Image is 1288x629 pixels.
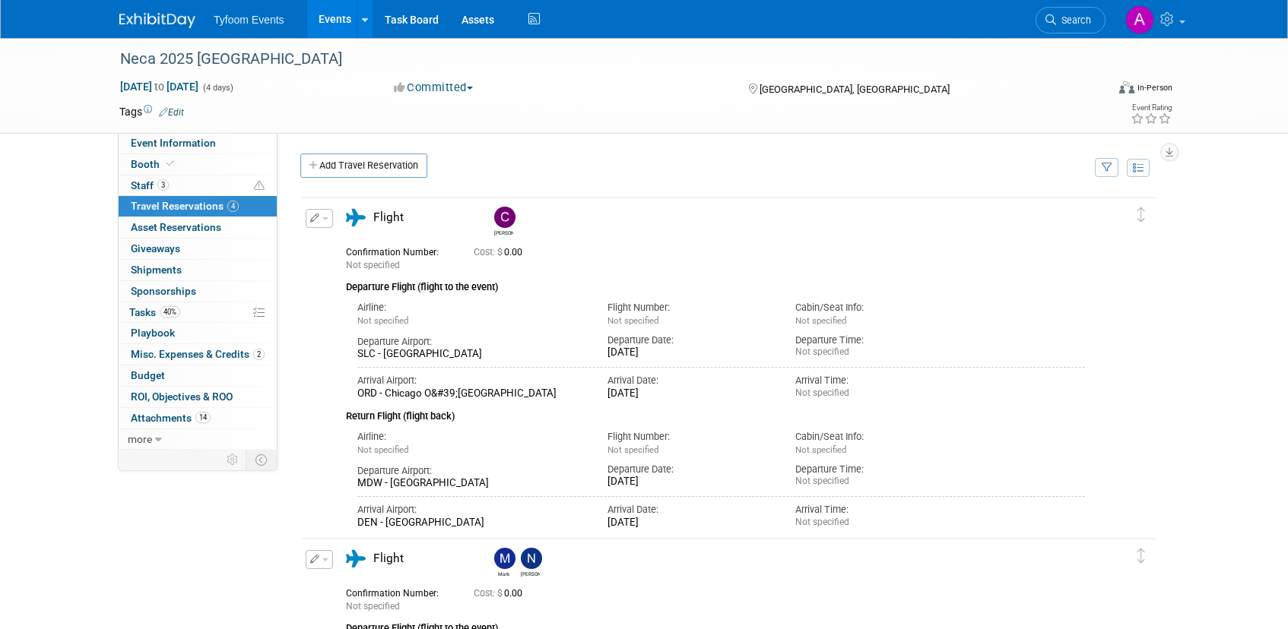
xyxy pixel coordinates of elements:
[795,333,960,347] div: Departure Time:
[1125,5,1154,34] img: Angie Nichols
[119,365,277,386] a: Budget
[346,272,1085,295] div: Departure Flight (flight to the event)
[357,335,585,349] div: Departure Airport:
[795,315,846,326] span: Not specified
[490,207,517,236] div: Corbin Nelson
[131,158,177,170] span: Booth
[346,209,366,226] i: Flight
[131,264,182,276] span: Shipments
[119,281,277,302] a: Sponsorships
[357,430,585,444] div: Airline:
[346,242,451,258] div: Confirmation Number:
[608,387,772,400] div: [DATE]
[357,464,585,478] div: Departure Airport:
[167,160,174,168] i: Booth reservation complete
[521,569,540,577] div: Nathan Nelson
[220,450,246,469] td: Personalize Event Tab Strip
[357,301,585,314] div: Airline:
[131,369,165,381] span: Budget
[494,548,516,569] img: Mark Nelson
[157,179,169,191] span: 3
[131,179,169,191] span: Staff
[608,301,772,314] div: Flight Number:
[195,412,211,423] span: 14
[608,444,658,455] span: Not specified
[795,387,960,399] div: Not specified
[490,548,517,577] div: Mark Nelson
[1056,14,1091,26] span: Search
[357,374,585,387] div: Arrival Airport:
[131,285,196,297] span: Sponsorships
[1119,81,1134,93] img: Format-Inperson.png
[119,260,277,280] a: Shipments
[119,175,277,196] a: Staff3
[795,463,960,476] div: Departure Time:
[521,548,542,569] img: Nathan Nelson
[152,81,167,93] span: to
[119,302,277,323] a: Tasks40%
[494,207,516,228] img: Corbin Nelson
[357,387,585,400] div: ORD - Chicago O&#39;[GEOGRAPHIC_DATA]
[300,153,427,178] a: Add Travel Reservation
[119,104,184,119] td: Tags
[119,217,277,238] a: Asset Reservations
[346,601,400,612] span: Not specified
[608,503,772,517] div: Arrival Date:
[119,80,199,93] span: [DATE] [DATE]
[474,588,528,599] span: 0.00
[795,476,960,487] div: Not specified
[131,200,239,212] span: Travel Reservations
[119,408,277,428] a: Attachments14
[608,476,772,488] div: [DATE]
[494,569,513,577] div: Mark Nelson
[389,80,479,96] button: Committed
[131,137,216,149] span: Event Information
[608,333,772,347] div: Departure Date:
[608,315,658,326] span: Not specified
[795,346,960,358] div: Not specified
[131,412,211,424] span: Attachments
[246,450,278,469] td: Toggle Event Tabs
[795,517,960,528] div: Not specified
[608,346,772,359] div: [DATE]
[1137,207,1145,223] i: Click and drag to move item
[1036,7,1106,33] a: Search
[119,154,277,175] a: Booth
[115,46,1083,73] div: Neca 2025 [GEOGRAPHIC_DATA]
[608,517,772,529] div: [DATE]
[357,477,585,490] div: MDW - [GEOGRAPHIC_DATA]
[474,247,528,258] span: 0.00
[227,201,239,212] span: 4
[346,550,366,567] i: Flight
[373,552,404,565] span: Flight
[131,242,180,254] span: Giveaways
[357,503,585,517] div: Arrival Airport:
[795,301,960,314] div: Cabin/Seat Info:
[131,348,265,360] span: Misc. Expenses & Credits
[1016,79,1172,102] div: Event Format
[119,133,277,153] a: Event Information
[1137,548,1145,564] i: Click and drag to move item
[795,503,960,517] div: Arrival Time:
[1137,82,1172,93] div: In-Person
[253,349,265,360] span: 2
[494,228,513,236] div: Corbin Nelson
[373,210,404,224] span: Flight
[119,429,277,450] a: more
[357,348,585,361] div: SLC - [GEOGRAPHIC_DATA]
[474,588,504,599] span: Cost: $
[346,583,451,599] div: Confirmation Number:
[254,179,265,193] span: Potential Scheduling Conflict -- at least one attendee is tagged in another overlapping event.
[119,344,277,365] a: Misc. Expenses & Credits2
[357,517,585,529] div: DEN - [GEOGRAPHIC_DATA]
[128,433,152,445] span: more
[1131,104,1172,112] div: Event Rating
[159,107,184,118] a: Edit
[795,374,960,387] div: Arrival Time:
[131,221,221,233] span: Asset Reservations
[119,13,195,28] img: ExhibitDay
[517,548,544,577] div: Nathan Nelson
[131,327,175,339] span: Playbook
[346,260,400,270] span: Not specified
[760,84,950,95] span: [GEOGRAPHIC_DATA], [GEOGRAPHIC_DATA]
